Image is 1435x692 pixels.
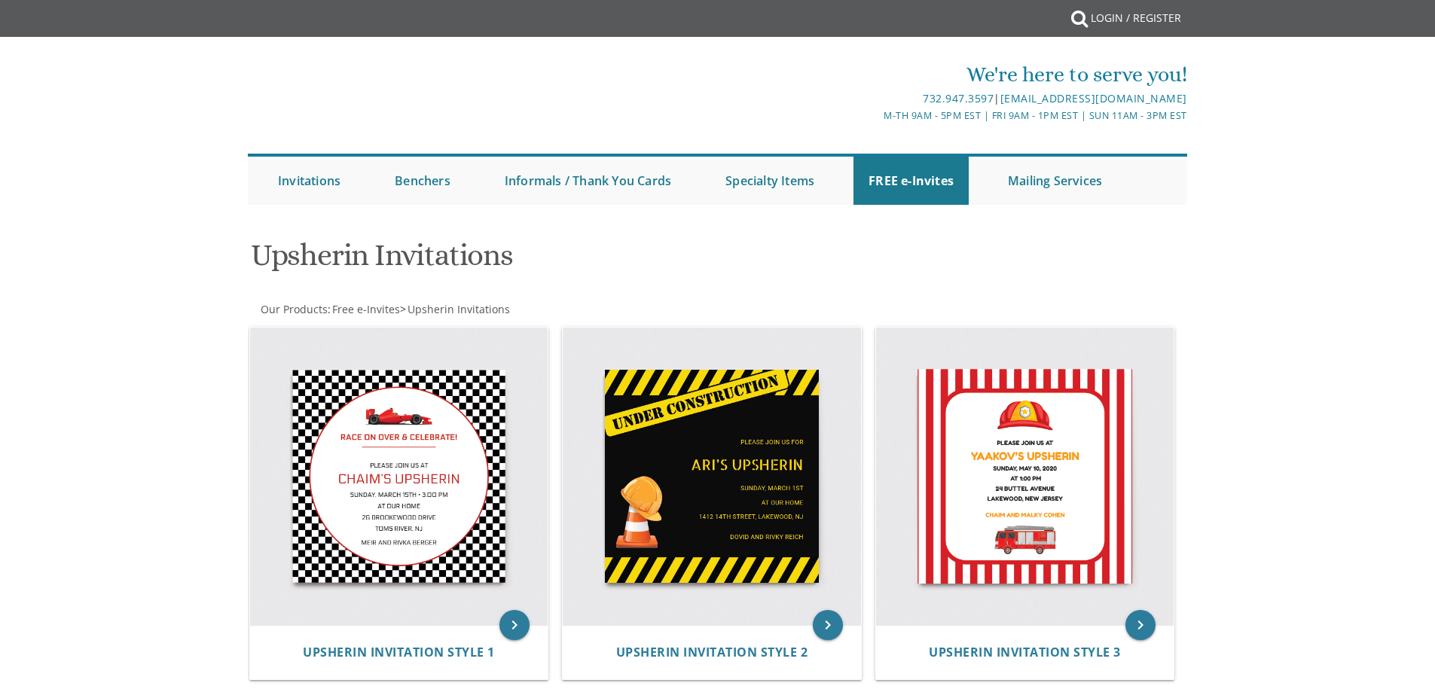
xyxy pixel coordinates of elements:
[380,157,466,205] a: Benchers
[813,610,843,640] a: keyboard_arrow_right
[408,302,510,316] span: Upsherin Invitations
[406,302,510,316] a: Upsherin Invitations
[562,90,1187,108] div: |
[499,610,530,640] a: keyboard_arrow_right
[923,91,994,105] a: 732.947.3597
[993,157,1117,205] a: Mailing Services
[303,644,495,660] span: Upsherin Invitation Style 1
[563,328,861,626] img: Upsherin Invitation Style 2
[400,302,510,316] span: >
[616,645,808,660] a: Upsherin Invitation Style 2
[929,645,1121,660] a: Upsherin Invitation Style 3
[1125,610,1156,640] a: keyboard_arrow_right
[710,157,829,205] a: Specialty Items
[303,645,495,660] a: Upsherin Invitation Style 1
[263,157,356,205] a: Invitations
[876,328,1174,626] img: Upsherin Invitation Style 3
[1000,91,1187,105] a: [EMAIL_ADDRESS][DOMAIN_NAME]
[251,239,866,283] h1: Upsherin Invitations
[248,302,718,317] div: :
[853,157,969,205] a: FREE e-Invites
[332,302,400,316] span: Free e-Invites
[490,157,686,205] a: Informals / Thank You Cards
[929,644,1121,660] span: Upsherin Invitation Style 3
[331,302,400,316] a: Free e-Invites
[259,302,328,316] a: Our Products
[616,644,808,660] span: Upsherin Invitation Style 2
[250,328,548,626] img: Upsherin Invitation Style 1
[562,59,1187,90] div: We're here to serve you!
[562,108,1187,123] div: M-Th 9am - 5pm EST | Fri 9am - 1pm EST | Sun 11am - 3pm EST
